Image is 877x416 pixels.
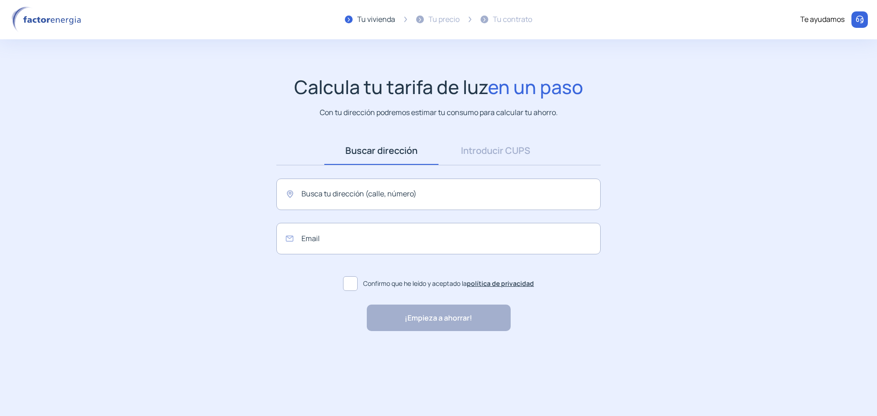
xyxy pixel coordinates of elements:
div: Tu contrato [493,14,532,26]
a: política de privacidad [467,279,534,288]
div: Tu precio [428,14,460,26]
span: Confirmo que he leído y aceptado la [363,279,534,289]
span: en un paso [488,74,583,100]
a: Introducir CUPS [438,137,553,165]
img: llamar [855,15,864,24]
a: Buscar dirección [324,137,438,165]
h1: Calcula tu tarifa de luz [294,76,583,98]
p: Con tu dirección podremos estimar tu consumo para calcular tu ahorro. [320,107,558,118]
div: Te ayudamos [800,14,845,26]
div: Tu vivienda [357,14,395,26]
img: logo factor [9,6,87,33]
